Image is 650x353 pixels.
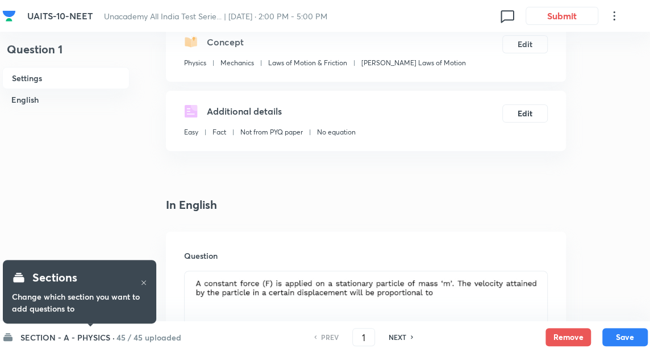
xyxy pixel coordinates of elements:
img: questionDetails.svg [184,104,198,118]
button: Submit [526,7,598,25]
h6: Question [184,250,548,262]
button: Remove [545,328,591,346]
p: Fact [213,127,226,137]
h6: Settings [2,67,130,89]
p: Easy [184,127,198,137]
a: Company Logo [2,9,18,23]
h6: Change which section you want to add questions to [12,291,147,314]
img: questionConcept.svg [184,35,198,49]
h4: Question 1 [2,41,130,67]
h5: Concept [207,35,244,49]
h5: Additional details [207,104,282,118]
p: No equation [317,127,356,137]
h6: English [2,89,130,110]
button: Save [602,328,648,346]
h6: SECTION - A - PHYSICS · [20,331,115,343]
p: Physics [184,58,206,68]
p: Laws of Motion & Friction [268,58,347,68]
span: Unacademy All India Test Serie... | [DATE] · 2:00 PM - 5:00 PM [104,11,327,22]
p: [PERSON_NAME] Laws of Motion [361,58,466,68]
h6: NEXT [389,332,406,342]
h6: 45 / 45 uploaded [116,331,181,343]
h4: Sections [32,269,77,286]
p: Mechanics [220,58,254,68]
button: Edit [502,35,548,53]
button: Edit [502,104,548,123]
img: 04-10-25-06:16:27-AM [193,278,539,299]
span: UAITS-10-NEET [27,10,93,22]
img: Company Logo [2,9,16,23]
p: Not from PYQ paper [240,127,303,137]
h4: In English [166,196,566,213]
h6: PREV [321,332,339,342]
